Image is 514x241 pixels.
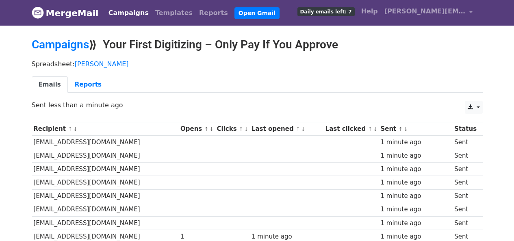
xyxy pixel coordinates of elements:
[234,7,280,19] a: Open Gmail
[399,126,403,132] a: ↑
[380,219,450,228] div: 1 minute ago
[452,163,478,176] td: Sent
[452,149,478,163] td: Sent
[452,203,478,216] td: Sent
[368,126,372,132] a: ↑
[239,126,243,132] a: ↑
[380,178,450,187] div: 1 minute ago
[244,126,249,132] a: ↓
[32,7,44,19] img: MergeMail logo
[32,203,179,216] td: [EMAIL_ADDRESS][DOMAIN_NAME]
[249,122,323,136] th: Last opened
[152,5,196,21] a: Templates
[452,176,478,189] td: Sent
[178,122,215,136] th: Opens
[380,165,450,174] div: 1 minute ago
[403,126,408,132] a: ↓
[32,60,483,68] p: Spreadsheet:
[204,126,208,132] a: ↑
[296,126,300,132] a: ↑
[32,216,179,230] td: [EMAIL_ADDRESS][DOMAIN_NAME]
[32,189,179,203] td: [EMAIL_ADDRESS][DOMAIN_NAME]
[384,7,466,16] span: [PERSON_NAME][EMAIL_ADDRESS][DOMAIN_NAME]
[68,126,72,132] a: ↑
[215,122,249,136] th: Clicks
[452,122,478,136] th: Status
[32,38,89,51] a: Campaigns
[358,3,381,20] a: Help
[323,122,379,136] th: Last clicked
[32,38,483,52] h2: ⟫ Your First Digitizing – Only Pay If You Approve
[68,76,108,93] a: Reports
[379,122,453,136] th: Sent
[32,149,179,163] td: [EMAIL_ADDRESS][DOMAIN_NAME]
[105,5,152,21] a: Campaigns
[297,7,355,16] span: Daily emails left: 7
[380,138,450,147] div: 1 minute ago
[301,126,306,132] a: ↓
[452,216,478,230] td: Sent
[75,60,129,68] a: [PERSON_NAME]
[380,191,450,201] div: 1 minute ago
[294,3,358,20] a: Daily emails left: 7
[32,101,483,109] p: Sent less than a minute ago
[32,4,99,22] a: MergeMail
[373,126,377,132] a: ↓
[196,5,231,21] a: Reports
[32,176,179,189] td: [EMAIL_ADDRESS][DOMAIN_NAME]
[32,76,68,93] a: Emails
[452,189,478,203] td: Sent
[32,122,179,136] th: Recipient
[452,136,478,149] td: Sent
[32,136,179,149] td: [EMAIL_ADDRESS][DOMAIN_NAME]
[209,126,214,132] a: ↓
[73,126,78,132] a: ↓
[380,205,450,214] div: 1 minute ago
[380,151,450,161] div: 1 minute ago
[381,3,476,22] a: [PERSON_NAME][EMAIL_ADDRESS][DOMAIN_NAME]
[32,163,179,176] td: [EMAIL_ADDRESS][DOMAIN_NAME]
